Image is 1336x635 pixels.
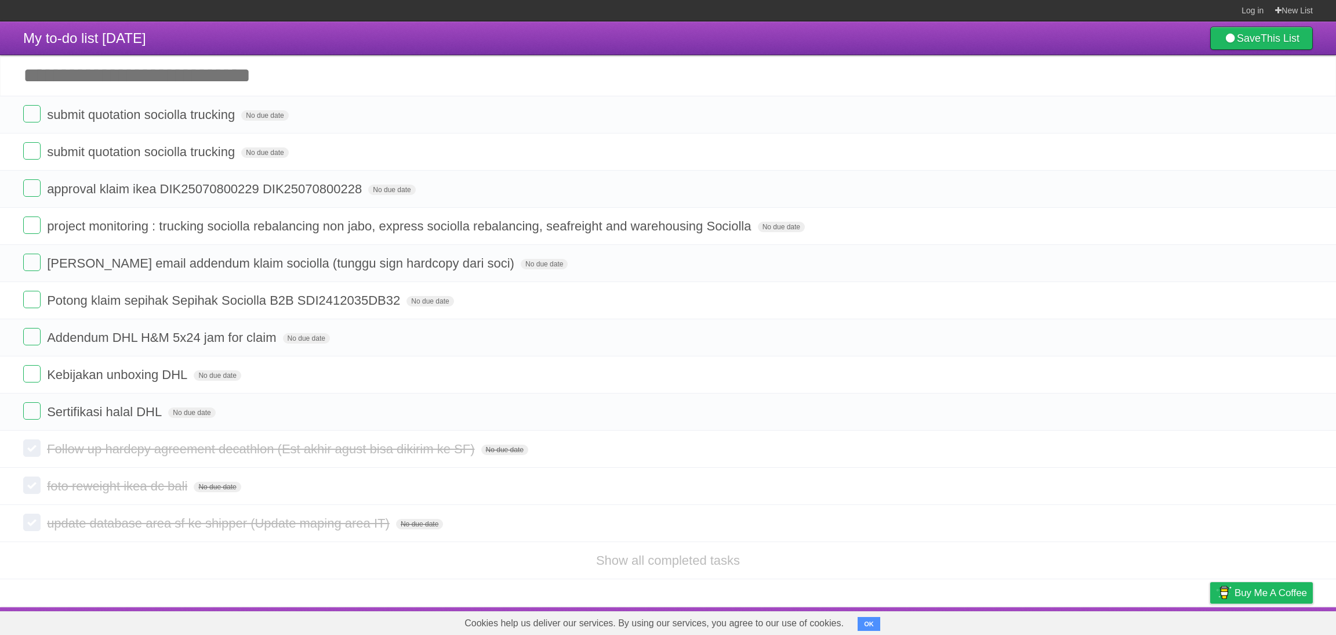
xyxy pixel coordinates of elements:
label: Done [23,105,41,122]
span: Cookies help us deliver our services. By using our services, you agree to our use of cookies. [453,612,855,635]
span: No due date [406,296,453,306]
span: My to-do list [DATE] [23,30,146,46]
label: Done [23,254,41,271]
label: Done [23,514,41,531]
span: submit quotation sociolla trucking [47,145,238,159]
span: approval klaim ikea DIK25070800229 DIK25070800228 [47,182,365,196]
img: Buy me a coffee [1216,583,1232,602]
label: Done [23,142,41,160]
span: Buy me a coffee [1235,583,1307,603]
a: About [1056,610,1080,632]
span: submit quotation sociolla trucking [47,107,238,122]
a: Buy me a coffee [1210,582,1313,604]
label: Done [23,477,41,494]
a: SaveThis List [1210,27,1313,50]
span: No due date [521,259,568,269]
span: project monitoring : trucking sociolla rebalancing non jabo, express sociolla rebalancing, seafre... [47,219,754,233]
span: No due date [283,333,330,344]
span: No due date [396,519,443,529]
a: Show all completed tasks [596,553,740,568]
label: Done [23,328,41,345]
span: No due date [194,370,241,381]
span: No due date [758,222,805,232]
span: Potong klaim sepihak Sepihak Sociolla B2B SDI2412035DB32 [47,293,403,308]
span: No due date [368,185,415,195]
label: Done [23,402,41,420]
label: Done [23,291,41,308]
span: Follow up hardcpy agreement decathlon (Est akhir agust bisa dikirim ke SF) [47,442,477,456]
a: Privacy [1195,610,1225,632]
label: Done [23,179,41,197]
span: foto reweight ikea dc bali [47,479,190,493]
span: No due date [168,407,215,418]
label: Done [23,217,41,234]
button: OK [858,617,880,631]
label: Done [23,439,41,457]
label: Done [23,365,41,383]
span: Sertifikasi halal DHL [47,405,165,419]
b: This List [1261,33,1299,44]
span: update database area sf ke shipper (Update maping area IT) [47,516,393,531]
a: Suggest a feature [1240,610,1313,632]
span: Kebijakan unboxing DHL [47,367,190,382]
a: Terms [1156,610,1181,632]
span: No due date [481,445,528,455]
a: Developers [1094,610,1141,632]
span: No due date [241,110,288,121]
span: Addendum DHL H&M 5x24 jam for claim [47,330,279,345]
span: No due date [241,147,288,158]
span: [PERSON_NAME] email addendum klaim sociolla (tunggu sign hardcopy dari soci) [47,256,517,270]
span: No due date [194,482,241,492]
